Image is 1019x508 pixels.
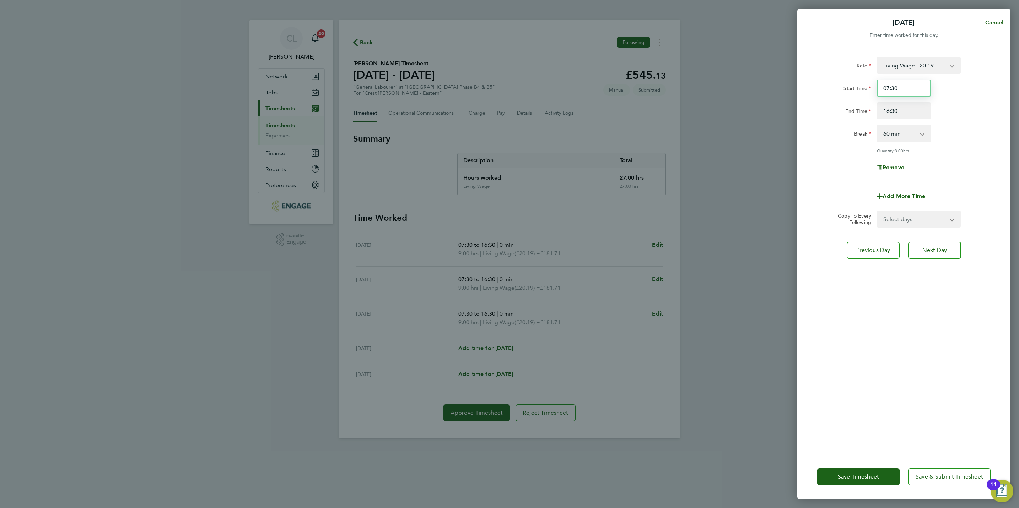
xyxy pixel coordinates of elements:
span: Previous Day [856,247,890,254]
p: [DATE] [893,18,915,28]
span: Add More Time [883,193,925,200]
label: Rate [857,62,871,71]
span: Cancel [983,19,1003,26]
label: Start Time [843,85,871,94]
input: E.g. 18:00 [877,102,931,119]
button: Next Day [908,242,961,259]
button: Open Resource Center, 11 new notifications [991,480,1013,502]
button: Remove [877,165,904,170]
span: Next Day [922,247,947,254]
span: 8.00 [895,148,903,153]
button: Cancel [974,16,1010,30]
button: Save & Submit Timesheet [908,468,991,485]
button: Save Timesheet [817,468,900,485]
span: Remove [883,164,904,171]
div: 11 [990,485,997,494]
label: End Time [845,108,871,116]
button: Add More Time [877,193,925,199]
input: E.g. 08:00 [877,80,931,97]
label: Copy To Every Following [832,213,871,225]
span: Save Timesheet [838,473,879,480]
div: Enter time worked for this day. [797,31,1010,40]
label: Break [854,131,871,139]
span: Save & Submit Timesheet [916,473,983,480]
button: Previous Day [847,242,900,259]
div: Quantity: hrs [877,148,961,153]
